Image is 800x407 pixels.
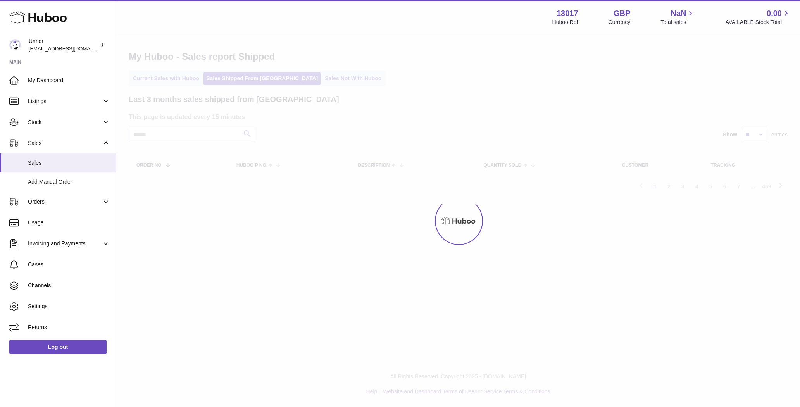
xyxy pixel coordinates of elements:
[9,340,107,354] a: Log out
[28,240,102,247] span: Invoicing and Payments
[29,45,114,52] span: [EMAIL_ADDRESS][DOMAIN_NAME]
[552,19,578,26] div: Huboo Ref
[28,282,110,289] span: Channels
[29,38,98,52] div: Unndr
[28,324,110,331] span: Returns
[9,39,21,51] img: sofiapanwar@gmail.com
[614,8,630,19] strong: GBP
[609,19,631,26] div: Currency
[28,178,110,186] span: Add Manual Order
[28,77,110,84] span: My Dashboard
[28,261,110,268] span: Cases
[725,8,791,26] a: 0.00 AVAILABLE Stock Total
[557,8,578,19] strong: 13017
[660,8,695,26] a: NaN Total sales
[28,219,110,226] span: Usage
[725,19,791,26] span: AVAILABLE Stock Total
[28,140,102,147] span: Sales
[28,98,102,105] span: Listings
[28,303,110,310] span: Settings
[660,19,695,26] span: Total sales
[28,198,102,205] span: Orders
[28,159,110,167] span: Sales
[671,8,686,19] span: NaN
[767,8,782,19] span: 0.00
[28,119,102,126] span: Stock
